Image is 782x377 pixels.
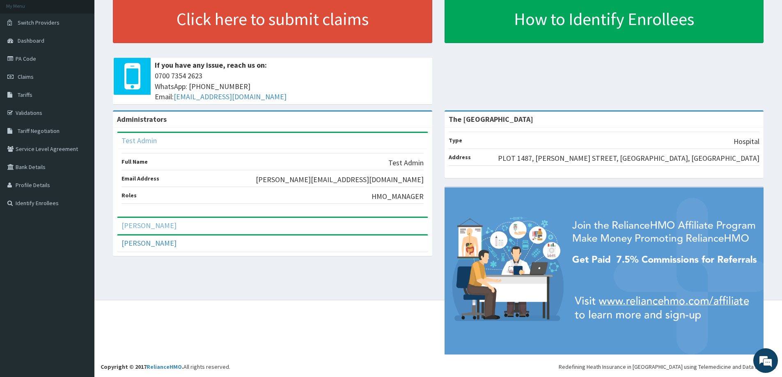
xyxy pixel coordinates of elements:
[449,153,471,161] b: Address
[122,158,148,165] b: Full Name
[559,363,776,371] div: Redefining Heath Insurance in [GEOGRAPHIC_DATA] using Telemedicine and Data Science!
[147,363,182,370] a: RelianceHMO
[174,92,287,101] a: [EMAIL_ADDRESS][DOMAIN_NAME]
[48,103,113,186] span: We're online!
[256,174,424,185] p: [PERSON_NAME][EMAIL_ADDRESS][DOMAIN_NAME]
[449,114,533,124] strong: The [GEOGRAPHIC_DATA]
[94,300,782,377] footer: All rights reserved.
[122,136,157,145] a: Test Admin
[135,4,154,24] div: Minimize live chat window
[18,127,60,135] span: Tariff Negotiation
[155,71,428,102] span: 0700 7354 2623 WhatsApp: [PHONE_NUMBER] Email:
[122,221,177,230] a: [PERSON_NAME]
[15,41,33,62] img: d_794563401_company_1708531726252_794563401
[734,136,759,147] p: Hospital
[18,19,60,26] span: Switch Providers
[445,187,764,354] img: provider-team-banner.png
[18,73,34,80] span: Claims
[498,153,759,164] p: PLOT 1487, [PERSON_NAME] STREET, [GEOGRAPHIC_DATA], [GEOGRAPHIC_DATA]
[388,158,424,168] p: Test Admin
[43,46,138,57] div: Chat with us now
[155,60,267,70] b: If you have any issue, reach us on:
[101,363,183,370] strong: Copyright © 2017 .
[449,137,462,144] b: Type
[122,175,159,182] b: Email Address
[122,192,137,199] b: Roles
[18,91,32,98] span: Tariffs
[372,191,424,202] p: HMO_MANAGER
[4,224,156,253] textarea: Type your message and hit 'Enter'
[18,37,44,44] span: Dashboard
[122,238,177,248] a: [PERSON_NAME]
[117,114,167,124] b: Administrators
